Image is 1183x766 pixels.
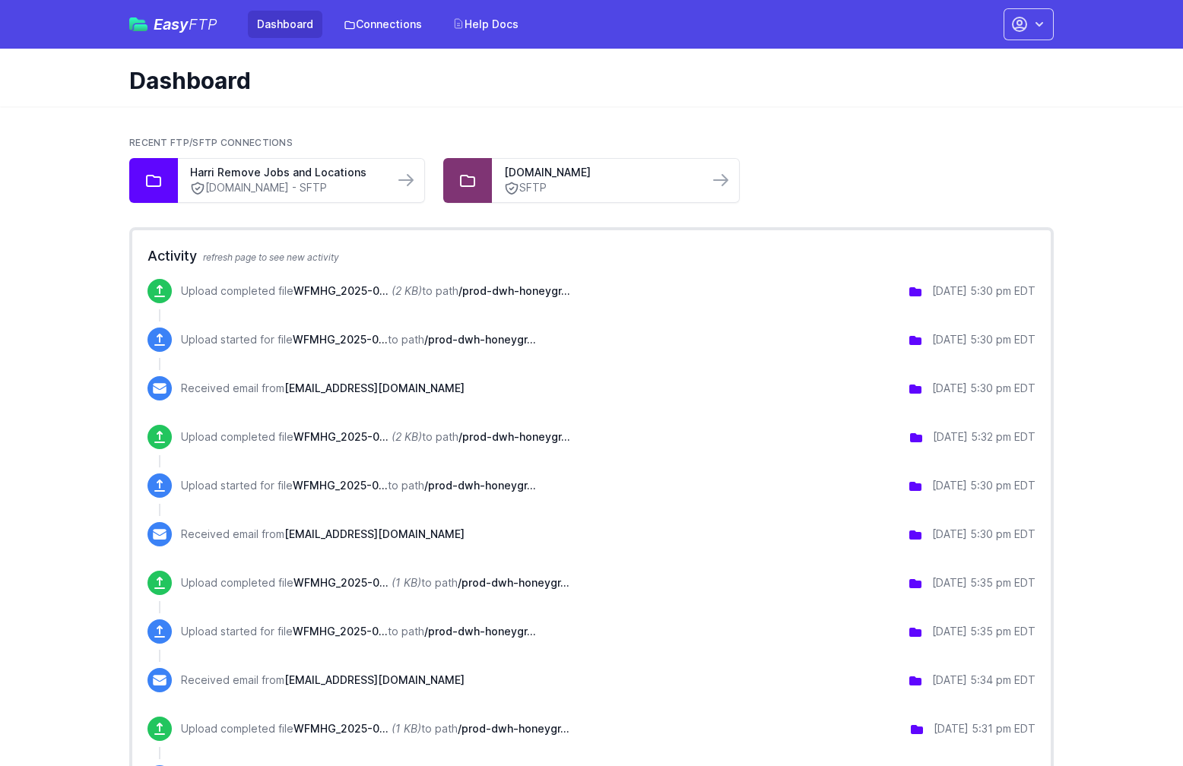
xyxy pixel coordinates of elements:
[181,283,570,299] p: Upload completed file to path
[934,721,1036,736] div: [DATE] 5:31 pm EDT
[424,333,536,346] span: /prod-dwh-honeygrow/InboundJobUpdate
[424,479,536,492] span: /prod-dwh-honeygrow/InboundJobUpdate
[932,381,1036,396] div: [DATE] 5:30 pm EDT
[147,245,1036,267] h2: Activity
[392,284,422,297] i: (2 KB)
[424,625,536,638] span: /prod-dwh-honeygrow/InboundJobUpdate
[443,11,528,38] a: Help Docs
[181,478,536,493] p: Upload started for file to path
[293,722,389,735] span: WFMHG_2025-08-09 00:00:00_20250809T2130.csv
[181,673,465,688] p: Received email from
[458,430,570,443] span: /prod-dwh-honeygrow/InboundJobUpdate
[293,479,388,492] span: WFMHG_2025-08-11 00:00:00_20250811T2130.csv
[190,165,382,180] a: Harri Remove Jobs and Locations
[129,137,1054,149] h2: Recent FTP/SFTP Connections
[203,252,339,263] span: refresh page to see new activity
[932,624,1036,639] div: [DATE] 5:35 pm EDT
[458,576,569,589] span: /prod-dwh-honeygrow/InboundJobUpdate
[932,673,1036,688] div: [DATE] 5:34 pm EDT
[933,429,1036,445] div: [DATE] 5:32 pm EDT
[458,722,569,735] span: /prod-dwh-honeygrow/InboundJobUpdate
[932,478,1036,493] div: [DATE] 5:30 pm EDT
[248,11,322,38] a: Dashboard
[129,17,217,32] a: EasyFTP
[392,576,421,589] i: (1 KB)
[190,180,382,196] a: [DOMAIN_NAME] - SFTP
[932,527,1036,542] div: [DATE] 5:30 pm EDT
[181,429,570,445] p: Upload completed file to path
[181,332,536,347] p: Upload started for file to path
[293,333,388,346] span: WFMHG_2025-08-12 00:00:00_20250812T2130.csv
[154,17,217,32] span: Easy
[284,527,465,540] span: [EMAIL_ADDRESS][DOMAIN_NAME]
[284,673,465,686] span: [EMAIL_ADDRESS][DOMAIN_NAME]
[932,575,1036,590] div: [DATE] 5:35 pm EDT
[181,381,465,396] p: Received email from
[504,165,696,180] a: [DOMAIN_NAME]
[293,430,389,443] span: WFMHG_2025-08-11 00:00:00_20250811T2130.csv
[392,430,422,443] i: (2 KB)
[181,527,465,542] p: Received email from
[392,722,421,735] i: (1 KB)
[293,576,389,589] span: WFMHG_2025-08-10 00:00:00_20250810T2130.csv
[504,180,696,196] a: SFTP
[284,381,465,394] span: [EMAIL_ADDRESS][DOMAIN_NAME]
[335,11,431,38] a: Connections
[129,67,1042,94] h1: Dashboard
[293,284,389,297] span: WFMHG_2025-08-12 00:00:00_20250812T2130.csv
[181,721,569,736] p: Upload completed file to path
[293,625,388,638] span: WFMHG_2025-08-10 00:00:00_20250810T2130.csv
[129,17,147,31] img: easyftp_logo.png
[181,624,536,639] p: Upload started for file to path
[181,575,569,590] p: Upload completed file to path
[932,283,1036,299] div: [DATE] 5:30 pm EDT
[458,284,570,297] span: /prod-dwh-honeygrow/InboundJobUpdate
[189,15,217,33] span: FTP
[932,332,1036,347] div: [DATE] 5:30 pm EDT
